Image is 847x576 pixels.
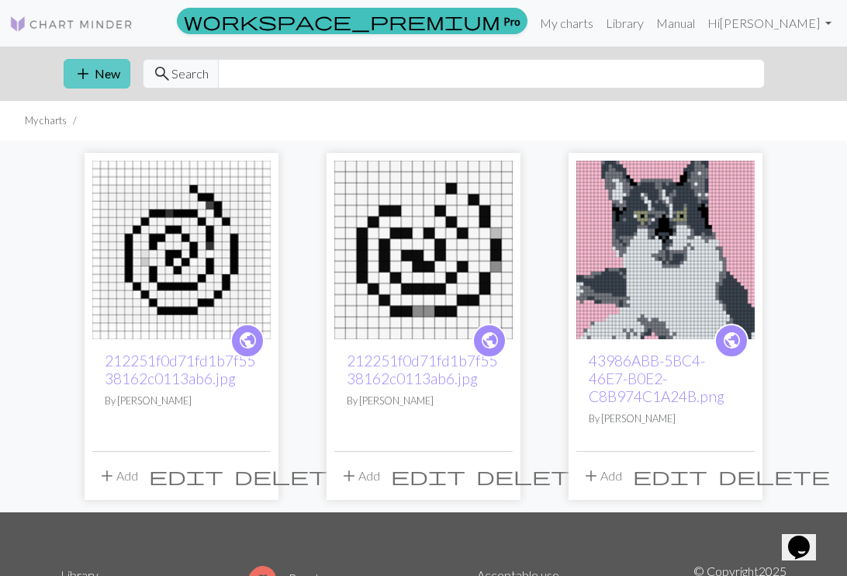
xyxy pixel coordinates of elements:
[576,461,627,491] button: Add
[74,63,92,85] span: add
[471,461,593,491] button: Delete
[347,394,500,408] p: By [PERSON_NAME]
[334,241,513,255] a: 212251f0d71fd1b7f5538162c0113ab6.jpg
[722,328,742,352] span: public
[714,324,748,358] a: public
[230,324,264,358] a: public
[92,241,271,255] a: 212251f0d71fd1b7f5538162c0113ab6.jpg
[105,394,258,408] p: By [PERSON_NAME]
[92,161,271,339] img: 212251f0d71fd1b7f5538162c0113ab6.jpg
[633,467,707,485] i: Edit
[627,461,713,491] button: Edit
[171,64,209,83] span: Search
[476,465,588,487] span: delete
[480,325,500,356] i: public
[334,161,513,339] img: 212251f0d71fd1b7f5538162c0113ab6.jpg
[229,461,351,491] button: Delete
[177,8,527,34] a: Pro
[153,63,171,85] span: search
[633,465,707,487] span: edit
[701,8,838,39] a: Hi[PERSON_NAME]
[340,465,358,487] span: add
[472,324,506,358] a: public
[385,461,471,491] button: Edit
[576,241,755,255] a: 43986ABB-5BC4-46E7-B0E2-C8B974C1A24B.png
[713,461,835,491] button: Delete
[534,8,600,39] a: My charts
[238,328,258,352] span: public
[589,352,724,405] a: 43986ABB-5BC4-46E7-B0E2-C8B974C1A24B.png
[576,161,755,339] img: 43986ABB-5BC4-46E7-B0E2-C8B974C1A24B.png
[347,352,497,387] a: 212251f0d71fd1b7f5538162c0113ab6.jpg
[98,465,116,487] span: add
[480,328,500,352] span: public
[92,461,143,491] button: Add
[600,8,650,39] a: Library
[64,59,130,88] button: New
[391,467,465,485] i: Edit
[9,15,133,33] img: Logo
[238,325,258,356] i: public
[234,465,346,487] span: delete
[582,465,600,487] span: add
[184,10,500,32] span: workspace_premium
[25,113,67,128] li: My charts
[650,8,701,39] a: Manual
[105,352,255,387] a: 212251f0d71fd1b7f5538162c0113ab6.jpg
[718,465,830,487] span: delete
[149,465,223,487] span: edit
[149,467,223,485] i: Edit
[722,325,742,356] i: public
[334,461,385,491] button: Add
[589,411,742,426] p: By [PERSON_NAME]
[782,514,831,560] iframe: chat widget
[391,465,465,487] span: edit
[143,461,229,491] button: Edit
